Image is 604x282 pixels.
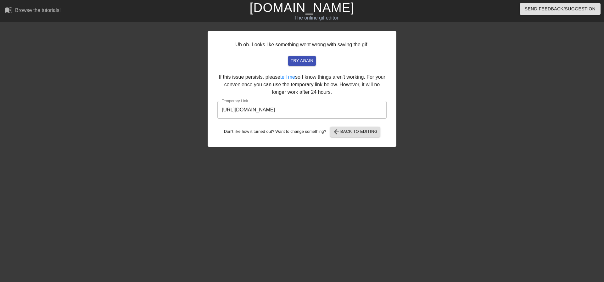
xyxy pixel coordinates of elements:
[333,128,340,136] span: arrow_back
[5,6,13,14] span: menu_book
[208,31,396,147] div: Uh oh. Looks like something went wrong with saving the gif. If this issue persists, please so I k...
[525,5,596,13] span: Send Feedback/Suggestion
[204,14,428,22] div: The online gif editor
[217,127,387,137] div: Don't like how it turned out? Want to change something?
[330,127,380,137] button: Back to Editing
[288,56,316,66] button: try again
[217,101,387,119] input: bare
[5,6,61,16] a: Browse the tutorials!
[280,74,295,80] a: tell me
[15,8,61,13] div: Browse the tutorials!
[520,3,601,15] button: Send Feedback/Suggestion
[249,1,354,14] a: [DOMAIN_NAME]
[333,128,378,136] span: Back to Editing
[291,57,313,65] span: try again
